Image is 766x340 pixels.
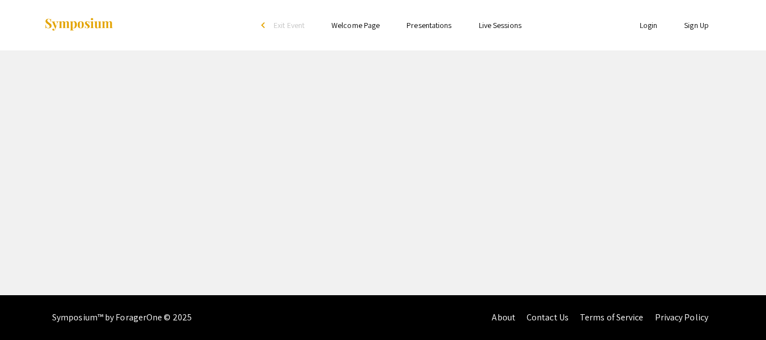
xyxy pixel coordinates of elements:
a: Live Sessions [479,20,522,30]
a: Contact Us [527,311,569,323]
a: Welcome Page [331,20,380,30]
a: Login [640,20,658,30]
div: arrow_back_ios [261,22,268,29]
a: Terms of Service [580,311,644,323]
img: Symposium by ForagerOne [44,17,114,32]
div: Symposium™ by ForagerOne © 2025 [52,295,192,340]
a: Privacy Policy [655,311,708,323]
a: Sign Up [684,20,709,30]
a: About [492,311,515,323]
span: Exit Event [274,20,304,30]
a: Presentations [407,20,451,30]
